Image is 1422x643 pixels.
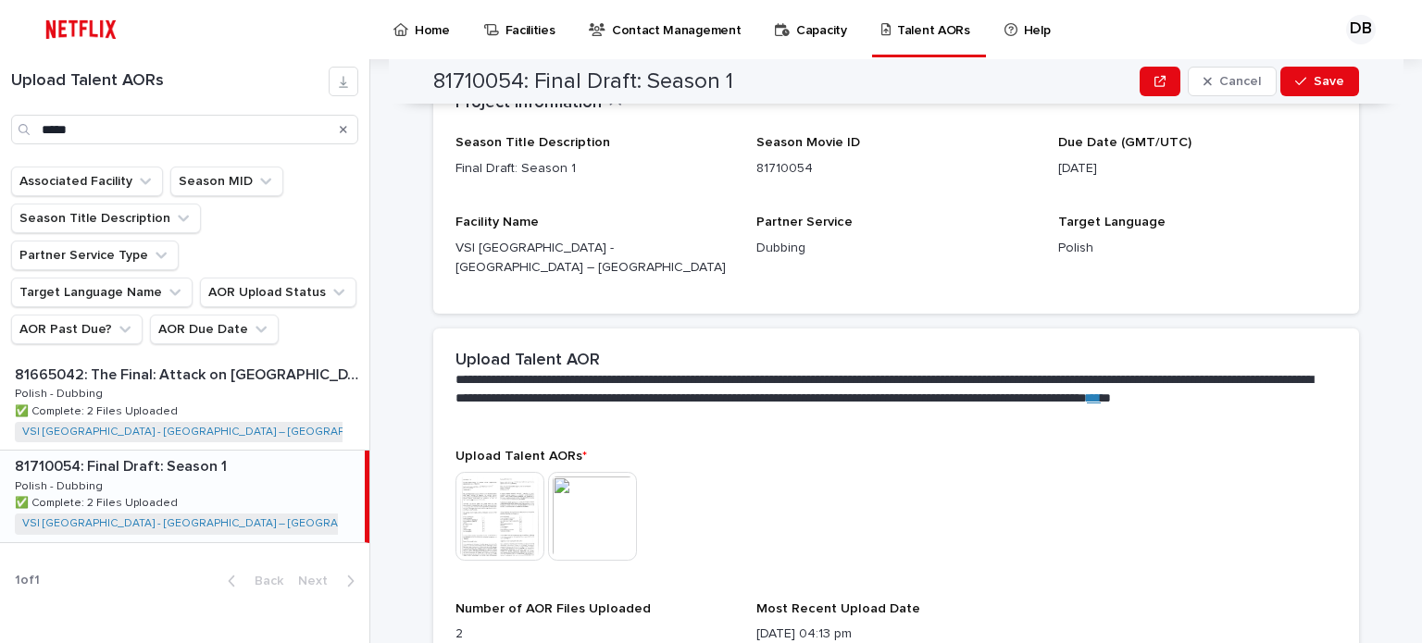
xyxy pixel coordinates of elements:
div: DB [1346,15,1376,44]
p: Polish [1058,239,1337,258]
button: Season Title Description [11,204,201,233]
button: AOR Upload Status [200,278,356,307]
p: 81710054: Final Draft: Season 1 [15,454,231,476]
h2: 81710054: Final Draft: Season 1 [433,68,733,95]
h2: Upload Talent AOR [455,351,600,371]
a: VSI [GEOGRAPHIC_DATA] - [GEOGRAPHIC_DATA] – [GEOGRAPHIC_DATA] [22,517,400,530]
span: Save [1314,75,1344,88]
p: Final Draft: Season 1 [455,159,734,179]
button: Next [291,573,369,589]
span: Partner Service [756,216,853,229]
p: 81710054 [756,159,1035,179]
img: ifQbXi3ZQGMSEF7WDB7W [37,11,125,48]
button: Partner Service Type [11,241,179,270]
button: Back [213,573,291,589]
span: Most Recent Upload Date [756,602,920,615]
span: Number of AOR Files Uploaded [455,602,651,615]
input: Search [11,115,358,144]
p: Polish - Dubbing [15,384,106,401]
span: Back [243,575,283,587]
p: ✅ Complete: 2 Files Uploaded [15,493,181,510]
span: Season Title Description [455,136,610,149]
a: VSI [GEOGRAPHIC_DATA] - [GEOGRAPHIC_DATA] – [GEOGRAPHIC_DATA] [22,426,400,439]
span: Season Movie ID [756,136,860,149]
p: [DATE] [1058,159,1337,179]
button: AOR Due Date [150,315,279,344]
button: AOR Past Due? [11,315,143,344]
p: Dubbing [756,239,1035,258]
span: Upload Talent AORs [455,450,587,463]
p: 81665042: The Final: Attack on [GEOGRAPHIC_DATA] [15,363,366,384]
button: Target Language Name [11,278,193,307]
button: Associated Facility [11,167,163,196]
button: Season MID [170,167,283,196]
p: ✅ Complete: 2 Files Uploaded [15,402,181,418]
span: Facility Name [455,216,539,229]
p: VSI [GEOGRAPHIC_DATA] - [GEOGRAPHIC_DATA] – [GEOGRAPHIC_DATA] [455,239,734,278]
span: Target Language [1058,216,1166,229]
p: Polish - Dubbing [15,476,106,493]
button: Save [1280,67,1359,96]
span: Cancel [1219,75,1261,88]
h1: Upload Talent AORs [11,71,329,92]
span: Next [298,575,339,587]
button: Cancel [1188,67,1277,96]
span: Due Date (GMT/UTC) [1058,136,1191,149]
